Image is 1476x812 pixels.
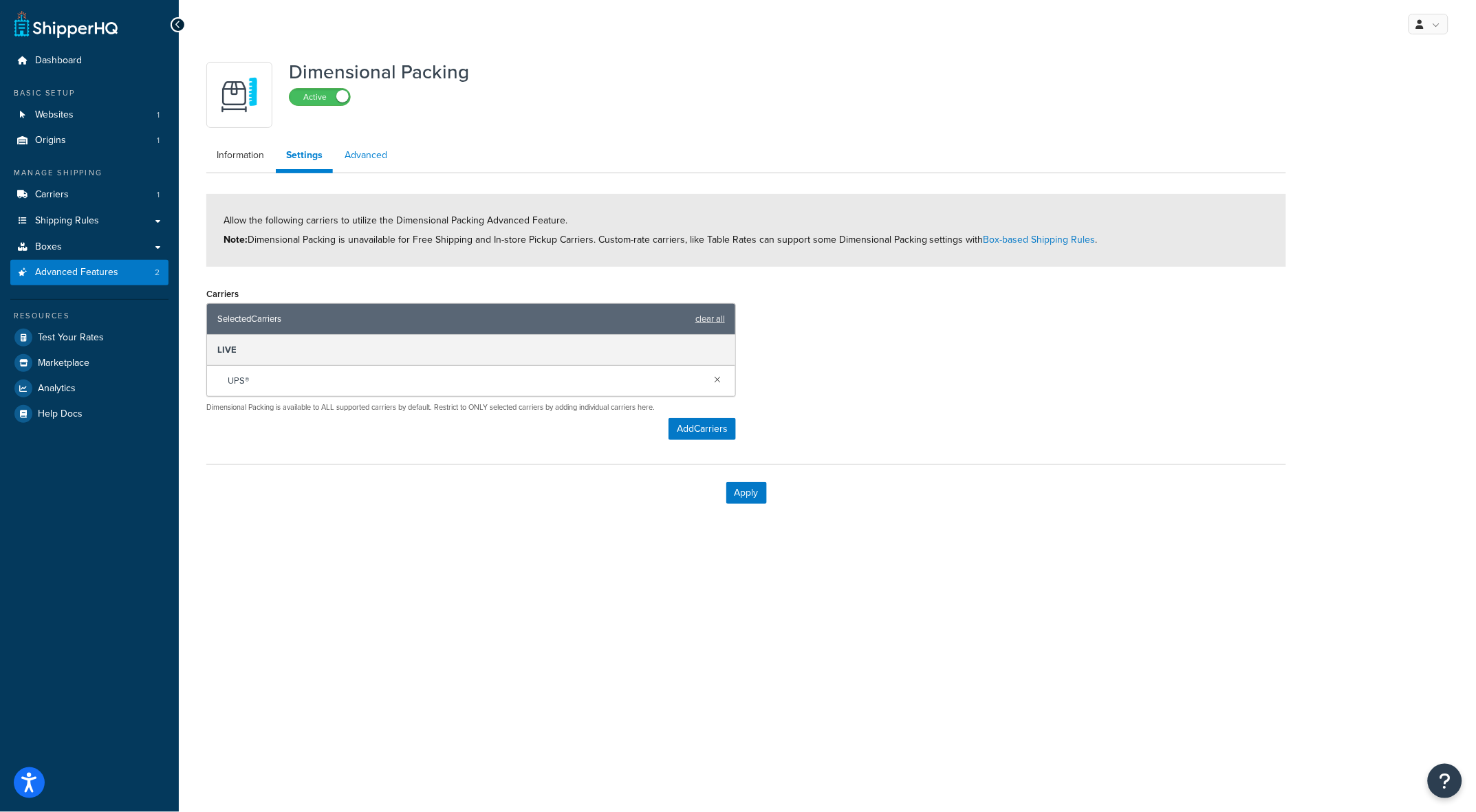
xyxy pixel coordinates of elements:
[334,142,398,169] a: Advanced
[695,309,725,329] a: clear all
[10,402,169,426] a: Help Docs
[35,109,74,121] span: Websites
[206,289,239,299] label: Carriers
[206,142,274,169] a: Information
[35,267,118,278] span: Advanced Features
[10,102,169,128] li: Websites
[726,482,767,504] button: Apply
[290,89,350,105] label: Active
[157,109,160,121] span: 1
[1428,764,1462,798] button: Open Resource Center
[10,128,169,153] li: Origins
[157,135,160,146] span: 1
[38,408,83,420] span: Help Docs
[10,260,169,285] a: Advanced Features2
[38,358,89,369] span: Marketplace
[35,55,82,67] span: Dashboard
[10,376,169,401] a: Analytics
[669,418,736,440] button: AddCarriers
[10,48,169,74] a: Dashboard
[10,351,169,375] a: Marketplace
[35,135,66,146] span: Origins
[10,208,169,234] a: Shipping Rules
[224,213,1098,247] span: Allow the following carriers to utilize the Dimensional Packing Advanced Feature. Dimensional Pac...
[157,189,160,201] span: 1
[38,332,104,344] span: Test Your Rates
[289,62,469,83] h1: Dimensional Packing
[10,234,169,260] a: Boxes
[215,71,263,119] img: DTVBYsAAAAAASUVORK5CYII=
[10,102,169,128] a: Websites1
[10,87,169,99] div: Basic Setup
[217,309,281,329] span: Selected Carriers
[207,335,735,366] div: LIVE
[206,402,736,413] p: Dimensional Packing is available to ALL supported carriers by default. Restrict to ONLY selected ...
[35,189,69,201] span: Carriers
[10,128,169,153] a: Origins1
[10,310,169,322] div: Resources
[276,142,333,173] a: Settings
[10,167,169,179] div: Manage Shipping
[228,371,249,391] span: UPS®
[38,383,76,395] span: Analytics
[10,182,169,208] a: Carriers1
[10,260,169,285] li: Advanced Features
[35,215,99,227] span: Shipping Rules
[155,267,160,278] span: 2
[10,325,169,350] a: Test Your Rates
[984,232,1096,247] a: Box-based Shipping Rules
[10,182,169,208] li: Carriers
[224,232,248,247] strong: Note:
[35,241,62,253] span: Boxes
